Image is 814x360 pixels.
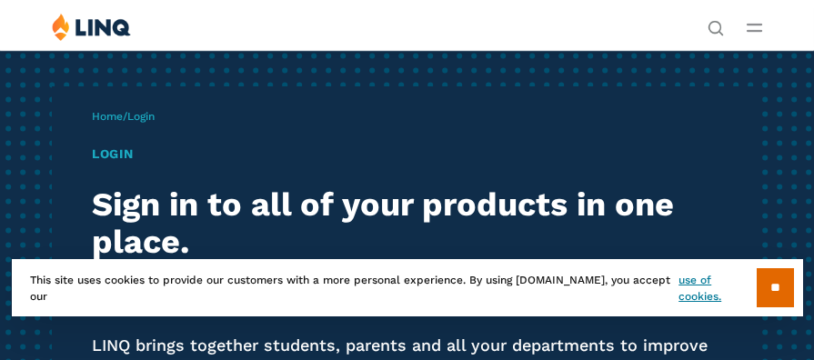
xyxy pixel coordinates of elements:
span: Login [127,110,155,123]
button: Open Search Bar [708,18,724,35]
nav: Utility Navigation [708,13,724,35]
img: LINQ | K‑12 Software [52,13,131,41]
a: use of cookies. [678,272,756,305]
a: Home [92,110,123,123]
button: Open Main Menu [747,17,762,37]
span: / [92,110,155,123]
div: This site uses cookies to provide our customers with a more personal experience. By using [DOMAIN... [12,259,803,316]
h2: Sign in to all of your products in one place. [92,186,722,262]
h1: Login [92,145,722,164]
